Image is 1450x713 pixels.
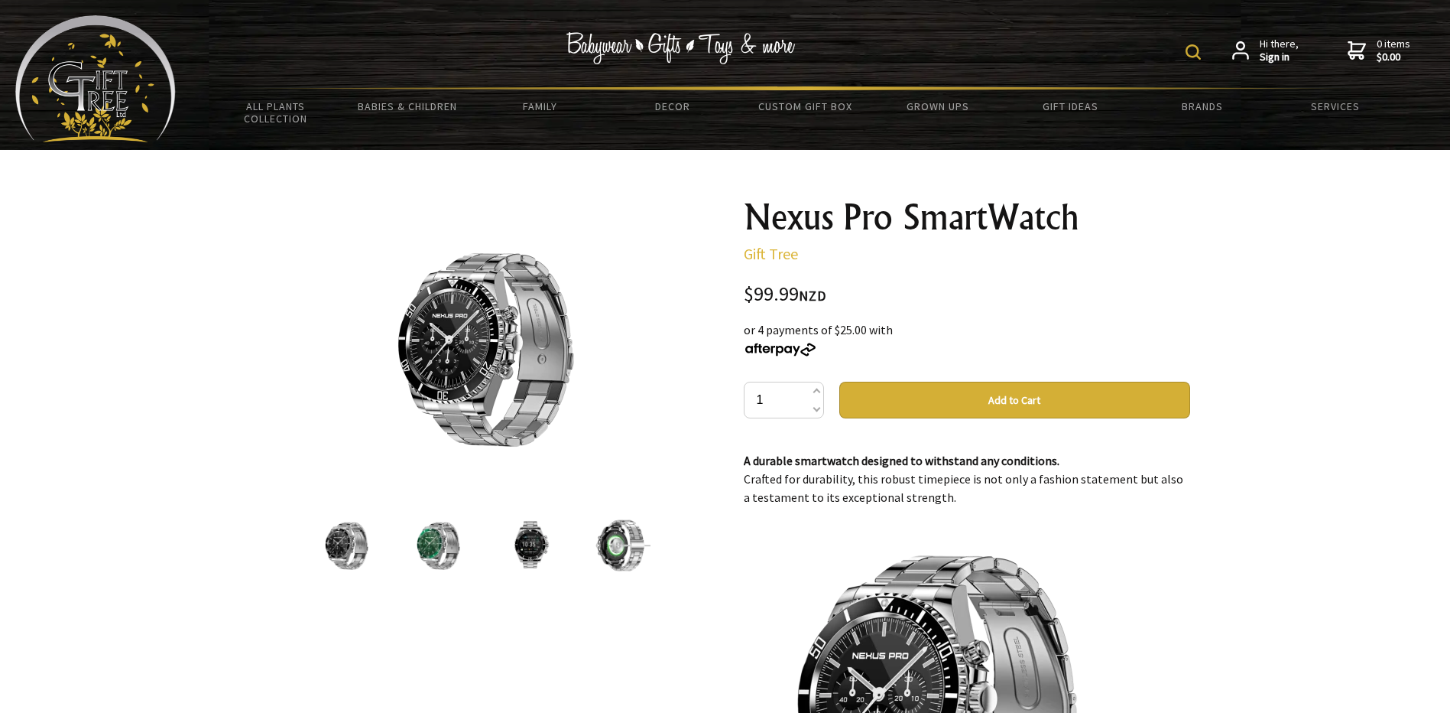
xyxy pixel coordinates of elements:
[209,90,342,135] a: All Plants Collection
[1260,50,1299,64] strong: Sign in
[501,516,559,575] img: Nexus Pro SmartWatch
[744,453,1059,468] strong: A durable smartwatch designed to withstand any conditions.
[566,32,796,64] img: Babywear - Gifts - Toys & more
[744,451,1190,506] p: Crafted for durability, this robust timepiece is not only a fashion statement but also a testamen...
[592,516,650,575] img: Nexus Pro SmartWatch
[342,90,474,122] a: Babies & Children
[744,285,1190,305] div: $99.99
[474,90,606,122] a: Family
[1260,37,1299,64] span: Hi there,
[365,229,603,467] img: Nexus Pro SmartWatch
[1269,90,1401,122] a: Services
[744,244,798,263] a: Gift Tree
[15,15,176,142] img: Babyware - Gifts - Toys and more...
[799,287,826,304] span: NZD
[871,90,1004,122] a: Grown Ups
[317,516,375,575] img: Nexus Pro SmartWatch
[1137,90,1269,122] a: Brands
[744,343,817,356] img: Afterpay
[1004,90,1136,122] a: Gift Ideas
[409,516,467,575] img: Nexus Pro SmartWatch
[1232,37,1299,64] a: Hi there,Sign in
[839,382,1190,418] button: Add to Cart
[1377,37,1410,64] span: 0 items
[744,199,1190,236] h1: Nexus Pro SmartWatch
[606,90,738,122] a: Decor
[1186,44,1201,60] img: product search
[1377,50,1410,64] strong: $0.00
[744,321,1190,357] div: or 4 payments of $25.00 with
[739,90,871,122] a: Custom Gift Box
[1348,37,1410,64] a: 0 items$0.00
